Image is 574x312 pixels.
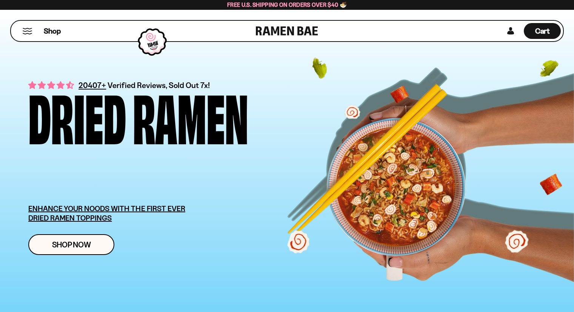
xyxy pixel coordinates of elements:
div: Dried [28,89,126,141]
span: Shop [44,26,61,36]
div: Cart [524,21,561,41]
span: Shop Now [52,241,91,249]
div: Ramen [133,89,248,141]
span: Cart [535,26,550,36]
a: Shop [44,23,61,39]
button: Mobile Menu Trigger [22,28,32,34]
span: Free U.S. Shipping on Orders over $40 🍜 [227,1,347,8]
a: Shop Now [28,234,114,255]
